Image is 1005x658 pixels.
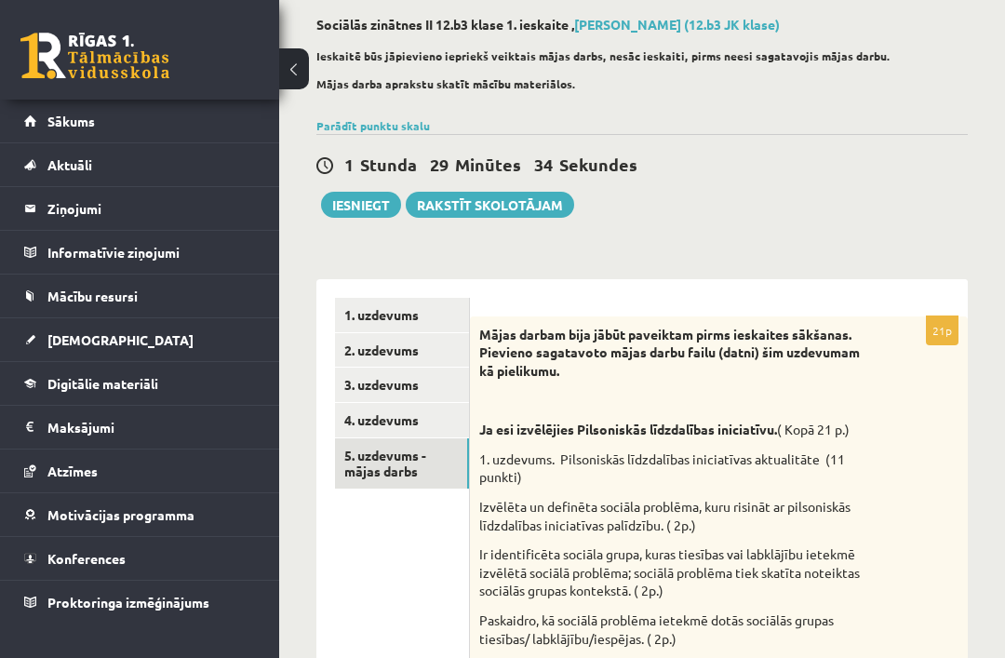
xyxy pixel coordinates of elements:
[24,362,256,405] a: Digitālie materiāli
[479,421,865,439] p: ( Kopā 21 p.)
[344,154,354,175] span: 1
[455,154,521,175] span: Minūtes
[24,231,256,274] a: Informatīvie ziņojumi
[47,231,256,274] legend: Informatīvie ziņojumi
[24,275,256,317] a: Mācību resursi
[479,326,860,379] strong: Mājas darbam bija jābūt paveiktam pirms ieskaites sākšanas. Pievieno sagatavoto mājas darbu failu...
[47,550,126,567] span: Konferences
[574,16,780,33] a: [PERSON_NAME] (12.b3 JK klase)
[406,192,574,218] a: Rakstīt skolotājam
[24,493,256,536] a: Motivācijas programma
[47,506,194,523] span: Motivācijas programma
[316,118,430,133] a: Parādīt punktu skalu
[479,498,865,534] p: Izvēlēta un definēta sociāla problēma, kuru risināt ar pilsoniskās līdzdalības iniciatīvas palīdz...
[24,318,256,361] a: [DEMOGRAPHIC_DATA]
[430,154,449,175] span: 29
[926,316,958,345] p: 21p
[479,421,777,437] strong: Ja esi izvēlējies Pilsoniskās līdzdalības iniciatīvu.
[47,113,95,129] span: Sākums
[335,368,469,402] a: 3. uzdevums
[47,594,209,611] span: Proktoringa izmēģinājums
[335,403,469,437] a: 4. uzdevums
[47,187,256,230] legend: Ziņojumi
[47,156,92,173] span: Aktuāli
[321,192,401,218] button: Iesniegt
[559,154,637,175] span: Sekundes
[47,406,256,449] legend: Maksājumi
[24,537,256,580] a: Konferences
[360,154,417,175] span: Stunda
[24,143,256,186] a: Aktuāli
[47,331,194,348] span: [DEMOGRAPHIC_DATA]
[20,33,169,79] a: Rīgas 1. Tālmācības vidusskola
[24,450,256,492] a: Atzīmes
[24,187,256,230] a: Ziņojumi
[335,438,469,489] a: 5. uzdevums - mājas darbs
[47,288,138,304] span: Mācību resursi
[316,17,968,33] h2: Sociālās zinātnes II 12.b3 klase 1. ieskaite ,
[24,581,256,624] a: Proktoringa izmēģinājums
[316,76,576,91] strong: Mājas darba aprakstu skatīt mācību materiālos.
[335,333,469,368] a: 2. uzdevums
[479,545,865,600] p: Ir identificēta sociāla grupa, kuras tiesības vai labklājību ietekmē izvēlētā sociālā problēma; s...
[47,463,98,479] span: Atzīmes
[47,375,158,392] span: Digitālie materiāli
[24,406,256,449] a: Maksājumi
[479,450,865,487] p: 1. uzdevums. Pilsoniskās līdzdalības iniciatīvas aktualitāte (11 punkti)
[19,19,459,38] body: Rich Text Editor, wiswyg-editor-user-answer-47433779612320
[534,154,553,175] span: 34
[479,611,865,648] p: Paskaidro, kā sociālā problēma ietekmē dotās sociālās grupas tiesības/ labklājību/iespējas. ( 2p.)
[335,298,469,332] a: 1. uzdevums
[24,100,256,142] a: Sākums
[316,48,891,63] strong: Ieskaitē būs jāpievieno iepriekš veiktais mājas darbs, nesāc ieskaiti, pirms neesi sagatavojis mā...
